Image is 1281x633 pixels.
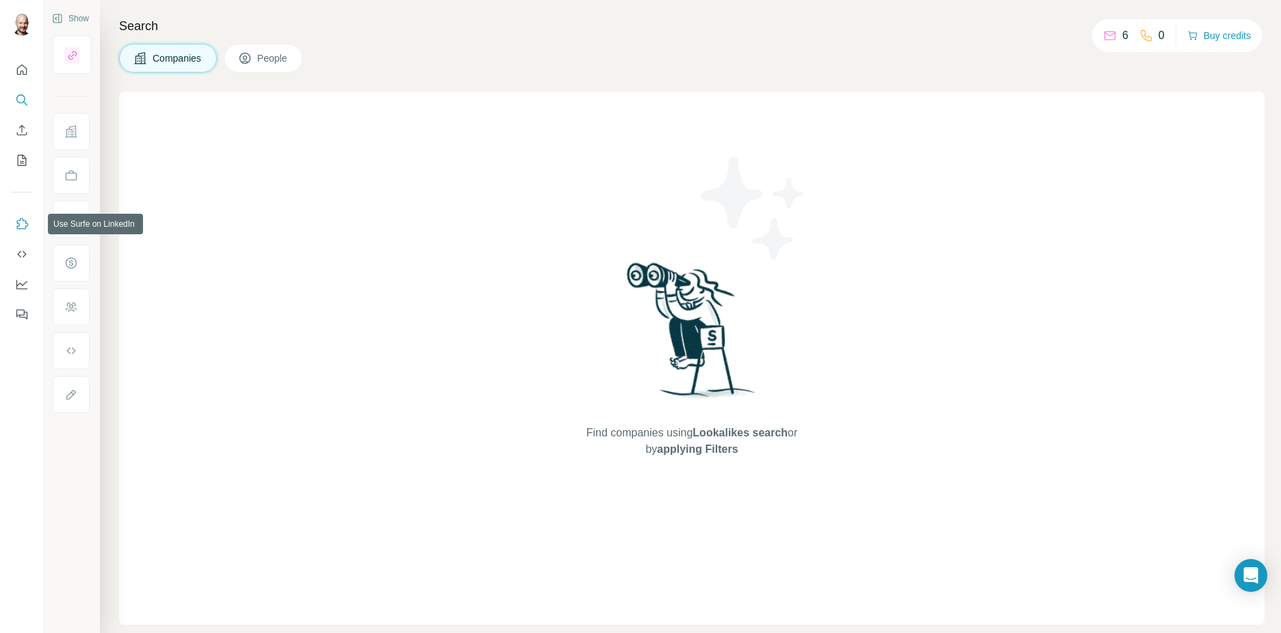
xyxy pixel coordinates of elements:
[11,272,33,297] button: Dashboard
[1159,27,1165,44] p: 0
[153,51,203,65] span: Companies
[119,16,1265,36] h4: Search
[693,427,788,438] span: Lookalikes search
[11,58,33,82] button: Quick start
[1234,559,1267,592] div: Open Intercom Messenger
[11,88,33,112] button: Search
[11,212,33,236] button: Use Surfe on LinkedIn
[1122,27,1128,44] p: 6
[11,302,33,327] button: Feedback
[11,14,33,36] img: Avatar
[11,242,33,266] button: Use Surfe API
[11,148,33,173] button: My lists
[692,147,815,270] img: Surfe Illustration - Stars
[621,259,763,412] img: Surfe Illustration - Woman searching with binoculars
[257,51,289,65] span: People
[582,425,801,458] span: Find companies using or by
[657,443,738,455] span: applying Filters
[42,8,99,29] button: Show
[1187,26,1251,45] button: Buy credits
[11,118,33,142] button: Enrich CSV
